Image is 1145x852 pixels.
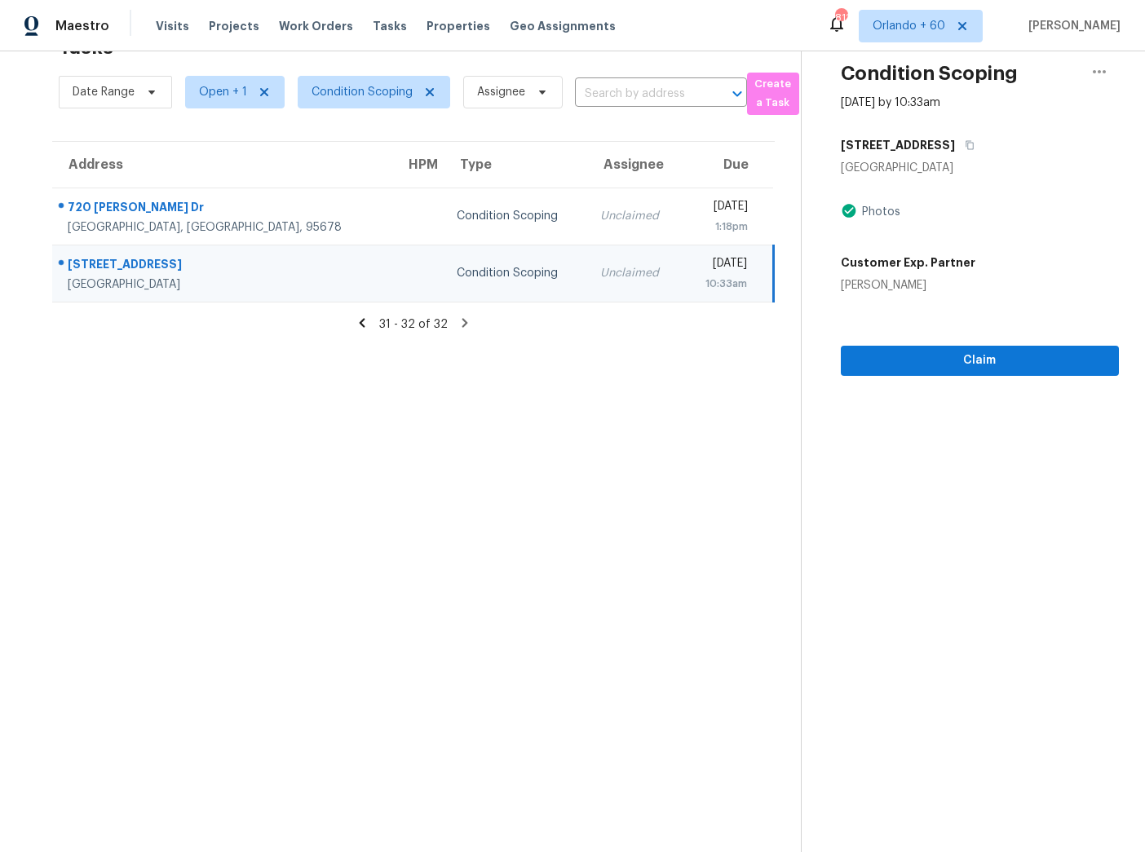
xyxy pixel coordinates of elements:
[427,18,490,34] span: Properties
[1022,18,1121,34] span: [PERSON_NAME]
[279,18,353,34] span: Work Orders
[841,65,1018,82] h2: Condition Scoping
[209,18,259,34] span: Projects
[873,18,945,34] span: Orlando + 60
[477,84,525,100] span: Assignee
[510,18,616,34] span: Geo Assignments
[696,276,747,292] div: 10:33am
[841,277,975,294] div: [PERSON_NAME]
[696,198,749,219] div: [DATE]
[587,142,683,188] th: Assignee
[841,254,975,271] h5: Customer Exp. Partner
[52,142,392,188] th: Address
[457,265,573,281] div: Condition Scoping
[747,73,799,115] button: Create a Task
[68,256,379,276] div: [STREET_ADDRESS]
[156,18,189,34] span: Visits
[835,10,847,26] div: 811
[841,346,1119,376] button: Claim
[68,219,379,236] div: [GEOGRAPHIC_DATA], [GEOGRAPHIC_DATA], 95678
[857,204,900,220] div: Photos
[841,95,940,111] div: [DATE] by 10:33am
[444,142,586,188] th: Type
[841,160,1119,176] div: [GEOGRAPHIC_DATA]
[600,265,670,281] div: Unclaimed
[68,199,379,219] div: 720 [PERSON_NAME] Dr
[600,208,670,224] div: Unclaimed
[696,255,747,276] div: [DATE]
[73,84,135,100] span: Date Range
[726,82,749,105] button: Open
[854,351,1106,371] span: Claim
[199,84,247,100] span: Open + 1
[312,84,413,100] span: Condition Scoping
[68,276,379,293] div: [GEOGRAPHIC_DATA]
[392,142,444,188] th: HPM
[55,18,109,34] span: Maestro
[755,75,791,113] span: Create a Task
[59,39,113,55] h2: Tasks
[841,137,955,153] h5: [STREET_ADDRESS]
[683,142,774,188] th: Due
[373,20,407,32] span: Tasks
[457,208,573,224] div: Condition Scoping
[379,319,448,330] span: 31 - 32 of 32
[696,219,749,235] div: 1:18pm
[575,82,701,107] input: Search by address
[841,202,857,219] img: Artifact Present Icon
